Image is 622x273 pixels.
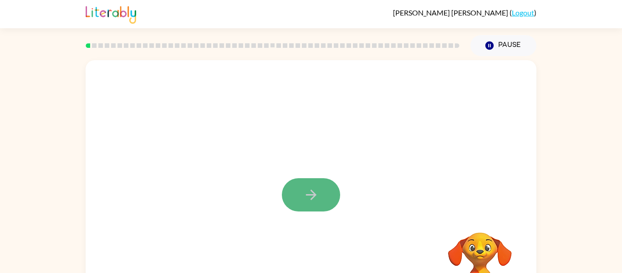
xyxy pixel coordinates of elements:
[393,8,510,17] span: [PERSON_NAME] [PERSON_NAME]
[470,35,536,56] button: Pause
[86,4,136,24] img: Literably
[393,8,536,17] div: ( )
[512,8,534,17] a: Logout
